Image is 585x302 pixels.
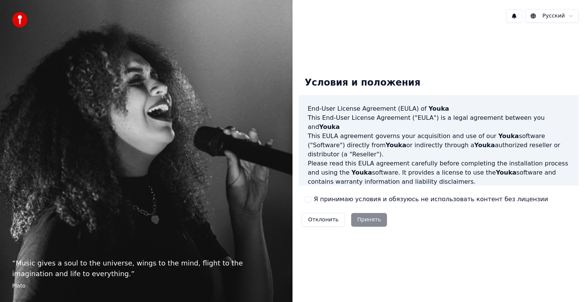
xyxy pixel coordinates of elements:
[474,141,495,149] span: Youka
[12,258,280,279] p: “ Music gives a soul to the universe, wings to the mind, flight to the imagination and life to ev...
[314,195,548,204] label: Я принимаю условия и обязуюсь не использовать контент без лицензии
[299,71,427,95] div: Условия и положения
[428,105,449,112] span: Youka
[319,123,340,130] span: Youka
[308,159,570,186] p: Please read this EULA agreement carefully before completing the installation process and using th...
[12,282,280,290] footer: Plato
[308,113,570,132] p: This End-User License Agreement ("EULA") is a legal agreement between you and
[12,12,27,27] img: youka
[302,213,345,227] button: Отклонить
[496,169,516,176] span: Youka
[308,132,570,159] p: This EULA agreement governs your acquisition and use of our software ("Software") directly from o...
[308,104,570,113] h3: End-User License Agreement (EULA) of
[352,169,372,176] span: Youka
[386,141,406,149] span: Youka
[498,132,519,140] span: Youka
